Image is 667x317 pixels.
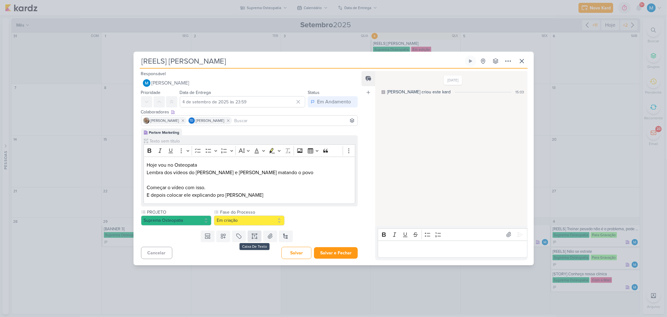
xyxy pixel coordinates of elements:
[144,157,356,204] div: Editor editing area: main
[151,118,179,123] span: [PERSON_NAME]
[149,138,356,144] input: Texto sem título
[141,71,166,76] label: Responsável
[141,247,172,259] button: Cancelar
[281,247,311,259] button: Salvar
[141,109,358,115] div: Colaboradores
[147,161,352,176] p: Hoje vou no Osteopata Lembra dos vídeos do [PERSON_NAME] e [PERSON_NAME] matando o povo
[143,117,149,124] img: Sarah Violante
[149,130,179,135] div: Parlare Marketing
[314,247,358,259] button: Salvar e Fechar
[147,209,212,216] label: PROJETO
[308,96,358,107] button: Em Andamento
[240,243,270,250] div: Caixa De Texto
[233,117,356,124] input: Buscar
[143,79,150,87] img: MARIANA MIRANDA
[468,59,473,64] div: Ligar relógio
[220,209,285,216] label: Fase do Processo
[308,90,320,95] label: Status
[152,79,189,87] span: [PERSON_NAME]
[196,118,225,123] span: [PERSON_NAME]
[378,241,527,258] div: Editor editing area: main
[378,228,527,241] div: Editor toolbar
[144,144,356,157] div: Editor toolbar
[214,216,285,226] button: Em criação
[147,184,352,191] p: Começar o vídeo com isso.
[387,89,451,95] div: [PERSON_NAME] criou este kard
[317,98,351,106] div: Em Andamento
[141,216,212,226] button: Suprema Osteopatia
[190,119,194,122] p: Td
[180,90,211,95] label: Data de Entrega
[516,89,524,95] div: 15:03
[141,77,358,89] button: [PERSON_NAME]
[180,96,306,107] input: Select a date
[141,90,161,95] label: Prioridade
[140,55,464,67] input: Kard Sem Título
[147,191,352,199] p: E depois colocar ele explicando pro [PERSON_NAME]
[189,117,195,124] div: Thais de carvalho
